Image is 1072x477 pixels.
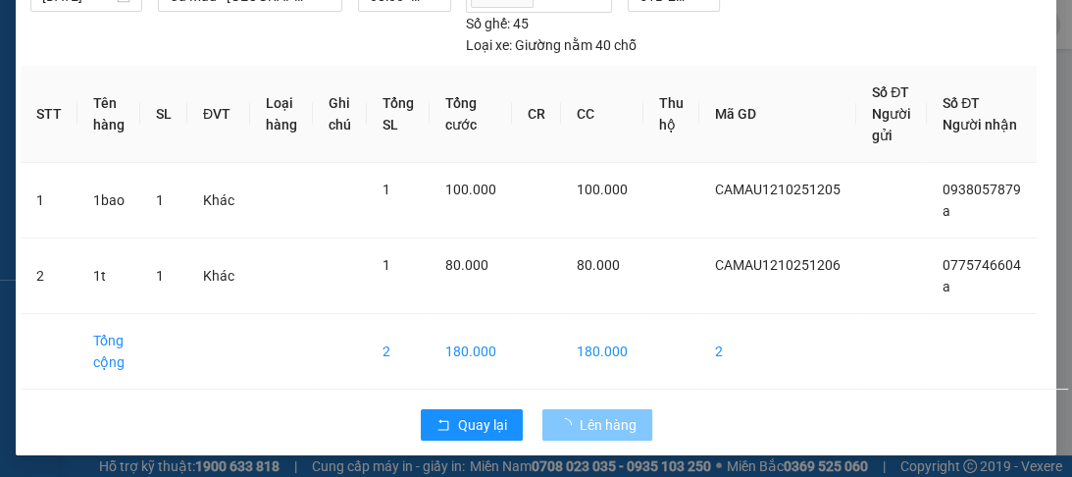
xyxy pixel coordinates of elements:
span: Số ghế: [466,13,510,34]
span: loading [558,418,580,432]
td: 2 [699,314,856,390]
span: 1 [383,182,390,197]
td: Khác [187,238,250,314]
th: Tên hàng [77,66,140,163]
span: 80.000 [577,257,620,273]
span: Người nhận [943,117,1017,132]
span: a [943,203,950,219]
button: rollbackQuay lại [421,409,523,441]
span: 0775746604 [943,257,1021,273]
td: 180.000 [430,314,512,390]
span: 1 [156,192,164,208]
span: 0938057879 [943,182,1021,197]
td: 180.000 [561,314,643,390]
span: CAMAU1210251206 [715,257,841,273]
th: ĐVT [187,66,250,163]
th: Tổng SL [367,66,430,163]
div: 45 [466,13,529,34]
button: Lên hàng [542,409,652,441]
td: Tổng cộng [77,314,140,390]
span: 100.000 [577,182,628,197]
td: 1bao [77,163,140,238]
th: Tổng cước [430,66,512,163]
span: 100.000 [445,182,496,197]
td: Khác [187,163,250,238]
td: 2 [21,238,77,314]
span: 1 [156,268,164,284]
th: CR [512,66,561,163]
span: rollback [436,418,450,434]
th: STT [21,66,77,163]
span: Loại xe: [466,34,512,56]
span: 1 [383,257,390,273]
th: Mã GD [699,66,856,163]
span: Lên hàng [580,414,637,436]
span: Người gửi [872,106,911,143]
th: SL [140,66,187,163]
td: 1t [77,238,140,314]
td: 1 [21,163,77,238]
th: Ghi chú [313,66,367,163]
th: Loại hàng [250,66,313,163]
span: Số ĐT [872,84,909,100]
td: 2 [367,314,430,390]
span: 80.000 [445,257,488,273]
span: CAMAU1210251205 [715,182,841,197]
span: Quay lại [458,414,507,436]
th: CC [561,66,643,163]
div: Giường nằm 40 chỗ [466,34,637,56]
span: a [943,279,950,294]
th: Thu hộ [643,66,699,163]
span: Số ĐT [943,95,980,111]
